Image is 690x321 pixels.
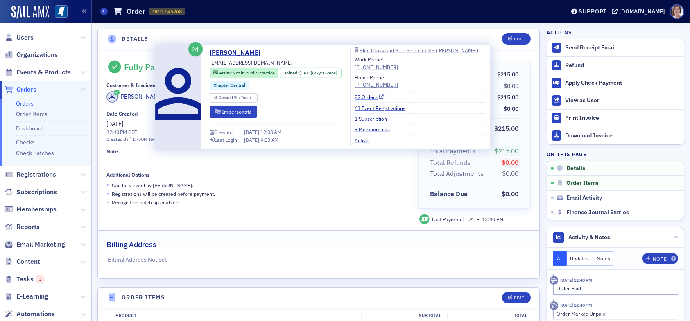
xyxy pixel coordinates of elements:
span: Balance Due [430,189,471,199]
span: Organizations [16,50,58,59]
button: Notes [593,251,614,266]
span: Not in Public Practice [233,70,275,76]
a: Events & Products [5,68,71,77]
span: Tasks [16,275,44,284]
div: Last Payment: [432,215,503,223]
h4: On this page [547,150,684,158]
div: Total Refunds [430,158,471,168]
a: Download Invoice [547,127,684,144]
div: Last Login [215,138,237,142]
span: Orders [16,85,36,94]
p: Billing Address Not Set [108,256,529,264]
span: $215.00 [495,147,519,155]
span: [DATE] [106,120,123,128]
div: Edit [514,296,524,300]
p: Can be viewed by [PERSON_NAME] . [112,182,193,189]
h4: Order Items [122,293,165,302]
span: [DATE] [244,137,260,143]
div: Work Phone: [355,56,398,71]
a: Blue Cross and Blue Shield of MS ([PERSON_NAME]) [355,48,486,53]
span: Profile [670,4,684,19]
a: Check Batches [16,149,54,157]
span: $0.00 [504,82,519,90]
a: Checks [16,139,35,146]
div: Activity [550,301,558,310]
span: Subscriptions [16,188,57,197]
span: Total Payments [430,146,478,156]
button: View as User [547,92,684,109]
div: Subtotal [361,312,447,319]
span: Users [16,33,34,42]
div: Balance Due [430,189,468,199]
div: Order Paid [557,285,673,292]
a: View Homepage [49,5,68,19]
span: Active [219,70,233,76]
button: Impersonate [210,105,257,118]
a: Memberships [5,205,57,214]
span: CDT [127,129,138,135]
button: Note [642,253,678,264]
span: E-Learning [16,292,48,301]
span: $0.00 [504,105,519,112]
div: Refund [565,62,680,69]
a: Organizations [5,50,58,59]
div: (22yrs 6mos) [299,70,337,76]
a: Print Invoice [547,109,684,127]
div: Date Created [106,111,138,117]
a: Orders [16,100,34,107]
h4: Actions [547,29,572,36]
div: Order Marked Unpaid [557,310,673,317]
a: Registrations [5,170,56,179]
div: Apply Check Payment [565,79,680,87]
a: Users [5,33,34,42]
div: View as User [565,97,680,104]
button: Updates [567,251,593,266]
span: 12:00 AM [260,129,281,135]
button: [DOMAIN_NAME] [612,9,668,14]
div: Note [106,148,118,155]
div: Blue Cross and Blue Shield of MS ([PERSON_NAME]) [360,48,478,53]
a: [PERSON_NAME] [210,48,267,58]
time: 6/3/2025 12:40 PM [560,302,592,308]
span: Email Marketing [16,240,65,249]
a: Order Items [16,110,48,118]
a: Chapter:Central [213,82,245,89]
h1: Order [127,7,145,16]
div: Home Phone: [355,74,398,89]
span: $0.00 [502,190,519,198]
div: Joined: 2003-04-01 00:00:00 [280,68,342,78]
span: [DATE] [299,70,312,75]
div: Product [110,312,361,319]
button: Send Receipt Email [547,39,684,56]
div: [PHONE_NUMBER] [355,81,398,88]
span: Chapter : [213,82,231,88]
span: Order Items [566,180,599,187]
time: 6/3/2025 12:40 PM [560,277,592,283]
div: Print Invoice [565,114,680,122]
button: Edit [502,292,530,303]
span: Total Refunds [430,158,473,168]
a: [PHONE_NUMBER] [355,63,398,70]
span: Activity & Notes [569,233,611,242]
time: 12:40 PM [106,129,127,135]
a: 1 Subscription [355,115,393,122]
a: E-Learning [5,292,48,301]
h2: Billing Address [106,239,156,250]
p: Registrations will be created before payment. [112,190,215,198]
span: Created Via : [219,95,242,100]
span: Finance Journal Entries [566,209,629,216]
div: Created Via: Import [210,93,258,102]
span: • [106,189,109,198]
span: $0.00 [502,158,519,166]
button: Edit [502,33,530,45]
span: $0.00 [502,169,519,177]
span: [DATE] [466,216,482,222]
img: SailAMX [11,6,49,19]
a: Tasks3 [5,275,44,284]
div: Send Receipt Email [565,44,680,52]
div: Fully Paid [124,62,163,72]
div: Activity [550,276,558,285]
span: Email Activity [566,194,602,202]
a: [PERSON_NAME] [106,91,163,103]
span: Details [566,165,585,172]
